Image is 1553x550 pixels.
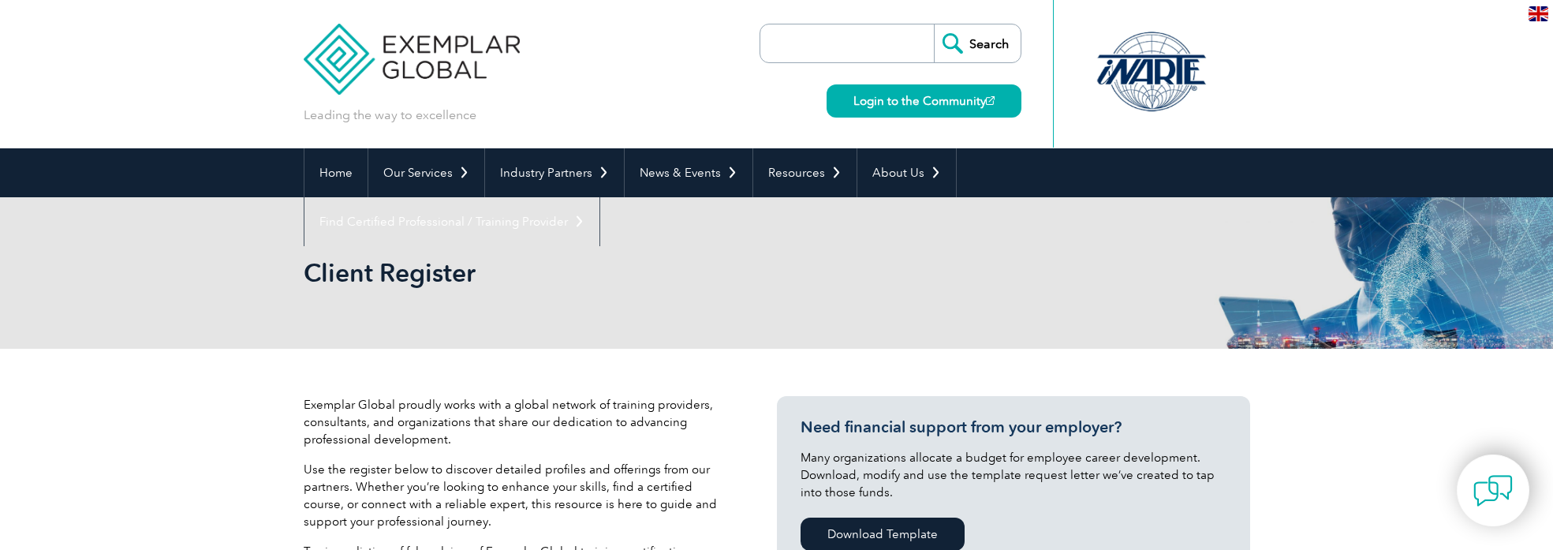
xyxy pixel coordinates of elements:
p: Leading the way to excellence [304,107,476,124]
a: Login to the Community [827,84,1021,118]
a: Industry Partners [485,148,624,197]
img: open_square.png [986,96,995,105]
img: contact-chat.png [1473,471,1513,511]
a: About Us [857,148,956,197]
a: Home [304,148,368,197]
input: Search [934,24,1021,62]
p: Exemplar Global proudly works with a global network of training providers, consultants, and organ... [304,396,730,448]
h2: Client Register [304,260,966,286]
a: Find Certified Professional / Training Provider [304,197,599,246]
a: News & Events [625,148,752,197]
p: Many organizations allocate a budget for employee career development. Download, modify and use th... [801,449,1226,501]
img: en [1529,6,1548,21]
a: Resources [753,148,857,197]
h3: Need financial support from your employer? [801,417,1226,437]
a: Our Services [368,148,484,197]
p: Use the register below to discover detailed profiles and offerings from our partners. Whether you... [304,461,730,530]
